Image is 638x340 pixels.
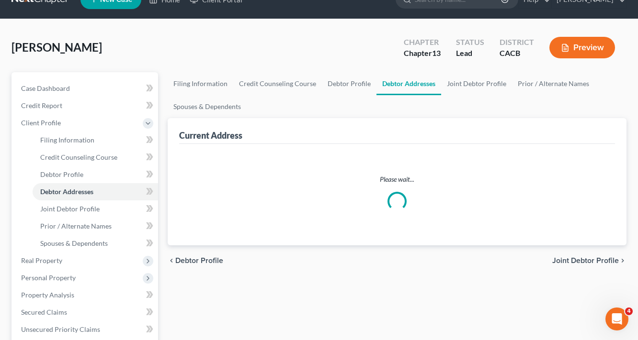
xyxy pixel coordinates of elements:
p: Please wait... [187,175,607,184]
a: Prior / Alternate Names [33,218,158,235]
div: Chapter [404,48,441,59]
span: Case Dashboard [21,84,70,92]
span: 13 [432,48,441,57]
div: Status [456,37,484,48]
span: Prior / Alternate Names [40,222,112,230]
a: Filing Information [33,132,158,149]
span: Real Property [21,256,62,264]
div: Lead [456,48,484,59]
div: CACB [500,48,534,59]
span: Secured Claims [21,308,67,316]
div: Current Address [179,130,242,141]
span: Unsecured Priority Claims [21,325,100,333]
span: Debtor Profile [40,170,83,178]
a: Joint Debtor Profile [33,200,158,218]
iframe: Intercom live chat [605,307,628,330]
a: Filing Information [168,72,233,95]
button: Joint Debtor Profile chevron_right [552,257,627,264]
span: Joint Debtor Profile [40,205,100,213]
span: Credit Report [21,101,62,110]
span: Debtor Profile [175,257,223,264]
span: Credit Counseling Course [40,153,117,161]
a: Spouses & Dependents [168,95,247,118]
span: Property Analysis [21,291,74,299]
span: Spouses & Dependents [40,239,108,247]
span: 4 [625,307,633,315]
a: Credit Counseling Course [233,72,322,95]
button: Preview [549,37,615,58]
a: Joint Debtor Profile [441,72,512,95]
button: chevron_left Debtor Profile [168,257,223,264]
a: Property Analysis [13,286,158,304]
a: Spouses & Dependents [33,235,158,252]
span: Personal Property [21,274,76,282]
div: District [500,37,534,48]
span: Filing Information [40,136,94,144]
span: [PERSON_NAME] [11,40,102,54]
i: chevron_left [168,257,175,264]
a: Credit Counseling Course [33,149,158,166]
span: Joint Debtor Profile [552,257,619,264]
a: Unsecured Priority Claims [13,321,158,338]
i: chevron_right [619,257,627,264]
a: Debtor Profile [33,166,158,183]
a: Case Dashboard [13,80,158,97]
div: Chapter [404,37,441,48]
span: Debtor Addresses [40,187,93,196]
a: Debtor Addresses [33,183,158,200]
a: Secured Claims [13,304,158,321]
a: Debtor Addresses [376,72,441,95]
a: Credit Report [13,97,158,114]
a: Prior / Alternate Names [512,72,595,95]
span: Client Profile [21,119,61,127]
a: Debtor Profile [322,72,376,95]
